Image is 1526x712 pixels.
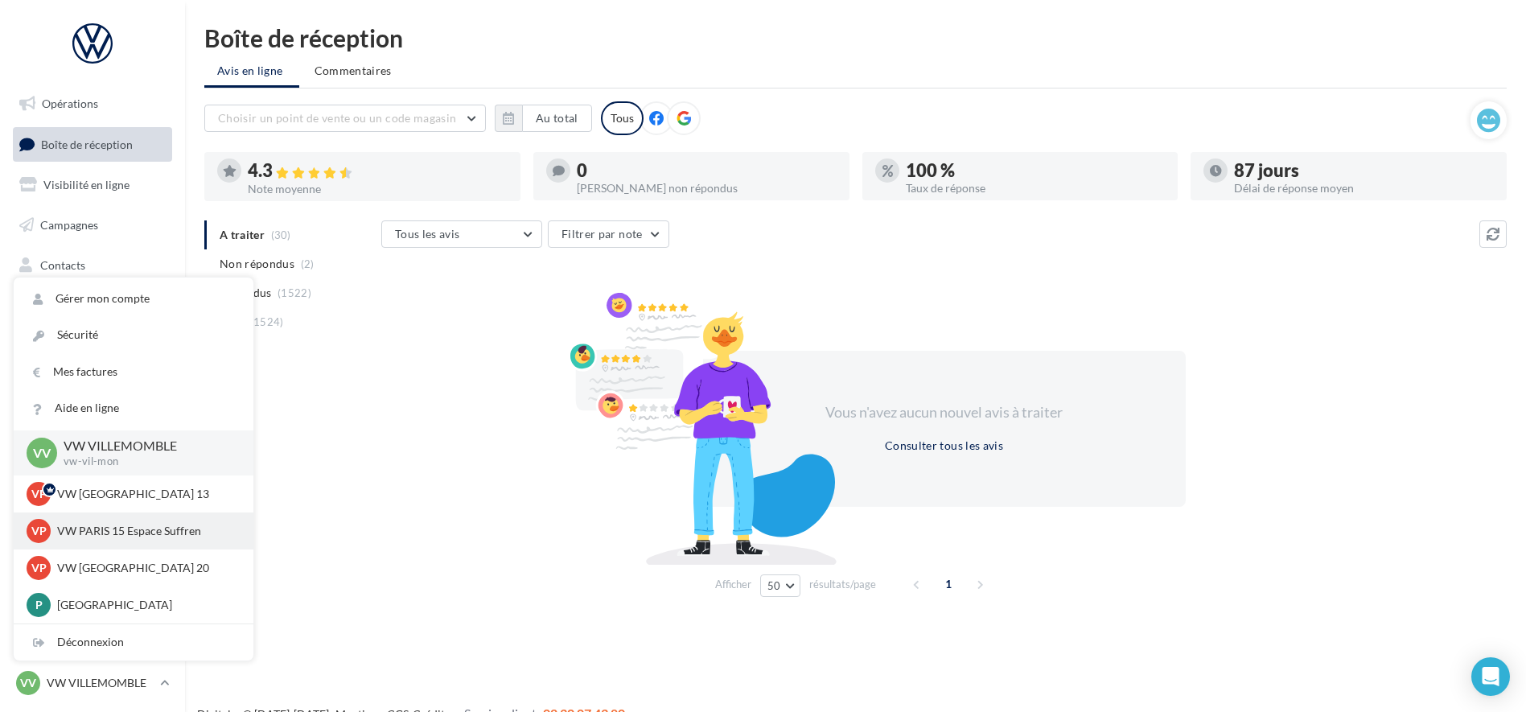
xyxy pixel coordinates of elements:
[315,63,392,79] span: Commentaires
[41,137,133,150] span: Boîte de réception
[31,486,47,502] span: VP
[40,218,98,232] span: Campagnes
[14,281,253,317] a: Gérer mon compte
[301,257,315,270] span: (2)
[10,87,175,121] a: Opérations
[204,26,1507,50] div: Boîte de réception
[906,162,1166,179] div: 100 %
[10,422,175,469] a: Campagnes DataOnDemand
[33,443,51,462] span: VV
[878,436,1010,455] button: Consulter tous les avis
[35,597,43,613] span: P
[495,105,592,132] button: Au total
[601,101,644,135] div: Tous
[14,354,253,390] a: Mes factures
[220,256,294,272] span: Non répondus
[204,105,486,132] button: Choisir un point de vente ou un code magasin
[278,286,311,299] span: (1522)
[57,486,234,502] p: VW [GEOGRAPHIC_DATA] 13
[1234,162,1494,179] div: 87 jours
[577,183,837,194] div: [PERSON_NAME] non répondus
[1471,657,1510,696] div: Open Intercom Messenger
[760,574,801,597] button: 50
[767,579,781,592] span: 50
[14,624,253,661] div: Déconnexion
[57,523,234,539] p: VW PARIS 15 Espace Suffren
[31,523,47,539] span: VP
[906,183,1166,194] div: Taux de réponse
[14,317,253,353] a: Sécurité
[43,178,130,191] span: Visibilité en ligne
[14,390,253,426] a: Aide en ligne
[42,97,98,110] span: Opérations
[64,437,228,455] p: VW VILLEMOMBLE
[10,288,175,322] a: Médiathèque
[218,111,456,125] span: Choisir un point de vente ou un code magasin
[806,402,1083,423] div: Vous n'avez aucun nouvel avis à traiter
[10,328,175,362] a: Calendrier
[13,668,172,698] a: VV VW VILLEMOMBLE
[809,577,876,592] span: résultats/page
[31,560,47,576] span: VP
[381,220,542,248] button: Tous les avis
[548,220,669,248] button: Filtrer par note
[64,455,228,469] p: vw-vil-mon
[47,675,154,691] p: VW VILLEMOMBLE
[10,368,175,416] a: PLV et print personnalisable
[10,168,175,202] a: Visibilité en ligne
[40,257,85,271] span: Contacts
[57,597,234,613] p: [GEOGRAPHIC_DATA]
[395,227,460,241] span: Tous les avis
[577,162,837,179] div: 0
[57,560,234,576] p: VW [GEOGRAPHIC_DATA] 20
[936,571,961,597] span: 1
[248,183,508,195] div: Note moyenne
[715,577,751,592] span: Afficher
[10,208,175,242] a: Campagnes
[248,162,508,180] div: 4.3
[250,315,284,328] span: (1524)
[1234,183,1494,194] div: Délai de réponse moyen
[10,249,175,282] a: Contacts
[20,675,36,691] span: VV
[10,127,175,162] a: Boîte de réception
[522,105,592,132] button: Au total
